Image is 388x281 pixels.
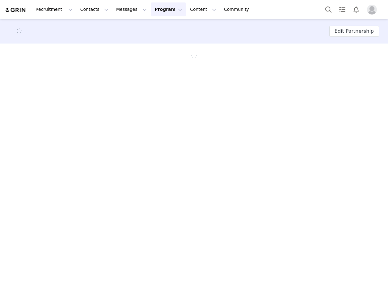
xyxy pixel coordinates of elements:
img: placeholder-profile.jpg [367,5,377,15]
button: Edit Partnership [329,26,379,37]
a: Tasks [335,2,349,16]
button: Program [151,2,186,16]
button: Notifications [349,2,363,16]
button: Content [186,2,220,16]
button: Messages [112,2,150,16]
img: grin logo [5,7,27,13]
a: Community [220,2,255,16]
button: Profile [363,5,383,15]
button: Recruitment [32,2,76,16]
button: Search [322,2,335,16]
button: Contacts [77,2,112,16]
